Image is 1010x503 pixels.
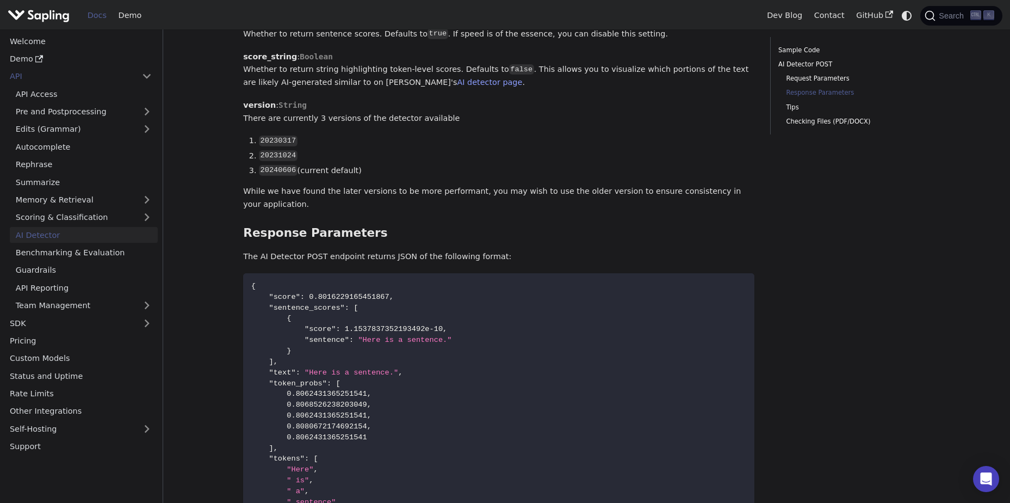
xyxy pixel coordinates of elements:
a: Status and Uptime [4,368,158,384]
span: "tokens" [269,455,305,463]
span: : [336,325,340,333]
span: } [287,347,291,355]
span: ] [269,444,273,452]
a: SDK [4,315,136,331]
img: Sapling.ai [8,8,70,23]
a: GitHub [850,7,899,24]
a: Rate Limits [4,386,158,402]
span: , [274,444,278,452]
button: Switch between dark and light mode (currently system mode) [899,8,915,23]
a: Pre and Postprocessing [10,104,158,120]
span: 0.8062431365251541 [287,390,367,398]
a: Edits (Grammar) [10,121,158,137]
a: Dev Blog [761,7,808,24]
span: " is" [287,476,309,484]
a: Support [4,439,158,455]
span: Search [935,11,970,20]
strong: score_string [243,52,297,61]
span: "sentence" [305,336,349,344]
code: 20231024 [259,150,297,161]
span: , [309,476,313,484]
span: : [327,379,331,388]
span: , [305,487,309,495]
span: , [389,293,394,301]
a: Request Parameters [786,73,922,84]
code: true [427,28,448,39]
span: 1.1537837352193492e-10 [345,325,443,333]
a: Custom Models [4,351,158,366]
span: , [367,401,371,409]
li: (current default) [259,164,754,177]
button: Collapse sidebar category 'API' [136,69,158,84]
span: 0.8080672174692154 [287,422,367,431]
span: "Here is a sentence." [305,369,398,377]
span: " a" [287,487,305,495]
span: [ [354,304,358,312]
a: Pricing [4,333,158,349]
span: : [300,293,305,301]
span: , [367,390,371,398]
button: Search (Ctrl+K) [920,6,1002,26]
a: Scoring & Classification [10,210,158,225]
p: : Whether to return string highlighting token-level scores. Defaults to . This allows you to visu... [243,51,754,89]
a: Docs [82,7,113,24]
span: "token_probs" [269,379,327,388]
span: "Here" [287,465,313,474]
span: : [345,304,349,312]
span: : [349,336,354,344]
a: Demo [4,51,158,67]
kbd: K [983,10,994,20]
span: [ [336,379,340,388]
span: , [313,465,318,474]
code: false [509,64,534,75]
span: : [296,369,300,377]
div: Open Intercom Messenger [973,466,999,492]
a: Rephrase [10,157,158,173]
span: : [305,455,309,463]
a: Benchmarking & Evaluation [10,245,158,261]
a: AI Detector [10,227,158,243]
p: The AI Detector POST endpoint returns JSON of the following format: [243,250,754,263]
span: "Here is a sentence." [358,336,451,344]
a: Contact [808,7,851,24]
a: Memory & Retrieval [10,192,158,208]
a: Team Management [10,298,158,314]
a: Sapling.ai [8,8,73,23]
span: , [398,369,402,377]
span: ] [269,358,273,366]
a: Autocomplete [10,139,158,155]
code: 20240606 [259,165,297,176]
button: Expand sidebar category 'SDK' [136,315,158,331]
a: Summarize [10,174,158,190]
span: "score" [269,293,300,301]
span: 0.8062431365251541 [287,412,367,420]
a: API Access [10,86,158,102]
span: , [367,422,371,431]
span: , [443,325,447,333]
span: { [287,314,291,322]
a: Other Integrations [4,403,158,419]
code: 20230317 [259,136,297,146]
span: Boolean [300,52,333,61]
p: : There are currently 3 versions of the detector available [243,99,754,125]
a: Self-Hosting [4,421,158,437]
span: String [278,101,307,109]
span: 0.8062431365251541 [287,433,367,441]
span: 0.8016229165451867 [309,293,389,301]
span: , [367,412,371,420]
h3: Response Parameters [243,226,754,241]
a: Response Parameters [786,88,922,98]
span: "sentence_scores" [269,304,344,312]
a: API Reporting [10,280,158,296]
a: AI Detector POST [778,59,926,70]
strong: version [243,101,276,109]
a: Sample Code [778,45,926,56]
a: AI detector page [457,78,522,87]
a: Checking Files (PDF/DOCX) [786,116,922,127]
span: [ [313,455,318,463]
span: 0.8068526238203049 [287,401,367,409]
a: Welcome [4,33,158,49]
span: "text" [269,369,295,377]
a: API [4,69,136,84]
a: Guardrails [10,262,158,278]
